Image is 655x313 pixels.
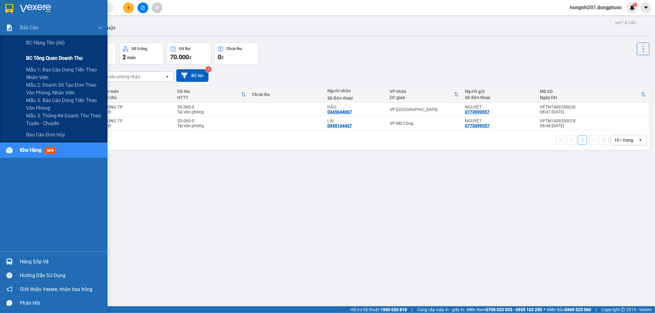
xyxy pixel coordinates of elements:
span: | [411,306,412,313]
span: Cung cấp máy in - giấy in: [417,306,465,313]
div: 08:46 [DATE] [540,123,646,128]
th: Toggle SortBy [174,86,249,103]
span: notification [6,286,12,292]
span: 0 [218,53,221,61]
span: Mẫu 3: Thống kê doanh thu theo tuyến - chuyến [26,112,103,127]
button: caret-down [641,2,651,13]
div: LÀI [327,118,384,123]
span: Kho hàng [20,147,41,153]
div: HKĐ [102,109,171,114]
button: Bộ lọc [176,69,209,82]
svg: open [638,138,643,143]
div: Số điện thoại [465,95,534,100]
strong: 1900 633 818 [380,307,407,312]
div: 35.000 đ [177,105,246,109]
svg: open [165,74,170,79]
button: Đã thu70.000đ [167,43,211,65]
span: đ [189,55,191,60]
button: 1 [578,136,587,145]
th: Toggle SortBy [537,86,649,103]
div: Người gửi [465,89,534,94]
span: BC tổng quan doanh thu [26,54,83,62]
div: Người nhận [327,88,384,93]
div: NGUYỆT [465,105,534,109]
span: Mẫu 3: Báo cáo dòng tiền theo văn phòng [26,97,103,112]
div: Tại văn phòng [177,123,246,128]
span: | [596,306,597,313]
span: ⚪️ [544,308,545,311]
button: Chưa thu0đ [214,43,259,65]
div: 0773099557 [465,109,489,114]
div: HẬU [327,105,384,109]
div: ver 1.8.143 [615,19,636,26]
span: món [127,55,136,60]
strong: 0369 525 060 [565,307,591,312]
div: Đã thu [177,89,241,94]
div: Ngày ĐH [540,95,641,100]
div: Hướng dẫn sử dụng [20,271,103,280]
div: 08:47 [DATE] [540,109,646,114]
div: HTTT [177,95,241,100]
strong: 0708 023 035 - 0935 103 250 [486,307,542,312]
span: Mẫu 2: Doanh số tạo đơn theo Văn phòng, nhân viên [26,81,103,97]
span: Miền Nam [466,306,542,313]
span: mới [45,147,56,154]
span: Báo cáo [20,24,38,31]
div: VP nhận [390,89,454,94]
button: Số lượng2món [119,43,164,65]
span: question-circle [6,273,12,278]
div: Tên món [102,89,171,94]
span: 1 [634,3,636,7]
div: Số điện thoại [327,96,384,101]
img: warehouse-icon [6,258,13,265]
span: copyright [621,307,625,312]
div: Chọn văn phòng nhận [98,74,140,80]
span: caret-down [643,5,649,10]
div: VP [GEOGRAPHIC_DATA] [390,107,458,112]
span: báo cáo đơn hủy [26,131,65,139]
span: down [98,25,103,30]
div: VPTN1409250020 [540,105,646,109]
span: plus [127,6,131,10]
span: 70.000 [170,53,189,61]
span: message [6,300,12,306]
div: VPTN1409250018 [540,118,646,123]
div: 0773099557 [465,123,489,128]
span: đ [221,55,224,60]
span: Miền Bắc [547,306,591,313]
span: Hỗ trợ kỹ thuật: [350,306,407,313]
button: file-add [138,2,148,13]
sup: 1 [633,3,637,7]
span: Giới thiệu Vexere, nhận hoa hồng [20,285,92,293]
div: Đã thu [179,47,190,51]
div: Phản hồi [20,299,103,308]
div: Chưa thu [252,92,321,97]
div: VP Mỏ Công [390,121,458,126]
img: solution-icon [6,25,13,31]
div: Ghi chú [102,95,171,100]
div: THÙNG TP [102,118,171,123]
img: warehouse-icon [6,147,13,154]
span: file-add [141,6,145,10]
div: Tại văn phòng [177,109,246,114]
sup: 2 [205,66,212,72]
div: HKĐ [102,123,171,128]
div: 10 / trang [614,137,633,143]
th: Toggle SortBy [387,86,462,103]
span: aim [155,6,159,10]
img: icon-new-feature [630,5,635,10]
span: BC hàng tồn (all) [26,39,65,47]
span: Mẫu 1: Báo cáo dòng tiền theo nhân viên [26,66,103,81]
div: THÙNG TP [102,105,171,109]
div: Số lượng [131,47,147,51]
div: NGUYỆT [465,118,534,123]
div: 35.000 đ [177,118,246,123]
div: Hàng sắp về [20,257,103,266]
span: hongnhi201.dongphuoc [565,4,627,11]
button: plus [123,2,134,13]
div: Mã GD [540,89,641,94]
div: 0945144437 [327,123,352,128]
span: 2 [123,53,126,61]
div: 0345044067 [327,109,352,114]
button: aim [152,2,162,13]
